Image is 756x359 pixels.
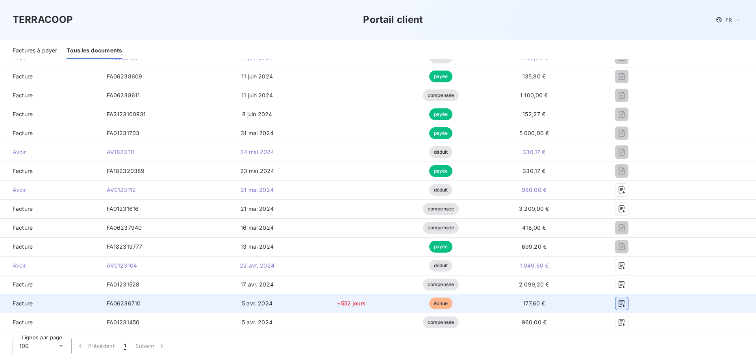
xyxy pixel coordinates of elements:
[242,300,272,307] span: 5 avr. 2024
[522,224,546,231] span: 418,00 €
[429,260,453,272] span: déduit
[519,205,549,212] span: 3 200,00 €
[523,111,545,117] span: 152,27 €
[6,91,94,99] span: Facture
[6,224,94,232] span: Facture
[6,148,94,156] span: Avoir
[725,17,732,23] span: FR
[429,298,453,309] span: échue
[363,13,423,27] h3: Portail client
[19,342,29,350] span: 100
[242,319,272,326] span: 5 avr. 2024
[6,243,94,251] span: Facture
[6,262,94,270] span: Avoir
[429,165,453,177] span: payée
[6,205,94,213] span: Facture
[13,43,57,59] div: Factures à payer
[522,319,547,326] span: 960,00 €
[429,71,453,82] span: payée
[240,167,274,174] span: 23 mai 2024
[13,13,73,27] h3: TERRACOOP
[241,281,274,288] span: 17 avr. 2024
[241,130,274,136] span: 31 mai 2024
[107,186,136,193] span: AV0123112
[6,318,94,326] span: Facture
[6,186,94,194] span: Avoir
[6,129,94,137] span: Facture
[241,186,274,193] span: 21 mai 2024
[67,43,122,59] div: Tous les documents
[423,279,459,290] span: compensée
[241,205,274,212] span: 21 mai 2024
[429,127,453,139] span: payée
[72,338,119,354] button: Précédent
[523,300,545,307] span: 177,60 €
[429,108,453,120] span: payée
[107,300,141,307] span: FA06236710
[522,243,547,250] span: 699,20 €
[6,110,94,118] span: Facture
[107,224,142,231] span: FA06237940
[242,111,272,117] span: 8 juin 2024
[429,241,453,253] span: payée
[523,167,545,174] span: 330,17 €
[240,262,274,269] span: 22 avr. 2024
[423,89,459,101] span: compensée
[423,316,459,328] span: compensée
[337,300,366,307] span: +552 jours
[523,149,545,155] span: 330,17 €
[107,92,140,99] span: FA06238611
[519,130,549,136] span: 5 000,00 €
[6,167,94,175] span: Facture
[429,146,453,158] span: déduit
[131,338,170,354] button: Suivant
[519,281,549,288] span: 2 099,20 €
[6,281,94,288] span: Facture
[107,243,143,250] span: FA182319777
[107,205,139,212] span: FA01231616
[119,338,131,354] button: 1
[107,149,135,155] span: AV1823111
[107,281,140,288] span: FA01231528
[107,111,146,117] span: FA2123100931
[107,130,140,136] span: FA01231703
[522,186,547,193] span: 980,00 €
[429,184,453,196] span: déduit
[520,92,548,99] span: 1 100,00 €
[240,149,274,155] span: 24 mai 2024
[241,243,274,250] span: 13 mai 2024
[241,224,274,231] span: 16 mai 2024
[124,342,126,350] span: 1
[423,222,459,234] span: compensée
[241,73,273,80] span: 11 juin 2024
[107,73,143,80] span: FA06238609
[6,73,94,80] span: Facture
[520,262,549,269] span: 1 049,60 €
[107,262,137,269] span: AV0123104
[107,319,140,326] span: FA01231450
[107,167,145,174] span: FA182320389
[241,92,273,99] span: 11 juin 2024
[523,73,546,80] span: 135,80 €
[6,299,94,307] span: Facture
[423,203,459,215] span: compensée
